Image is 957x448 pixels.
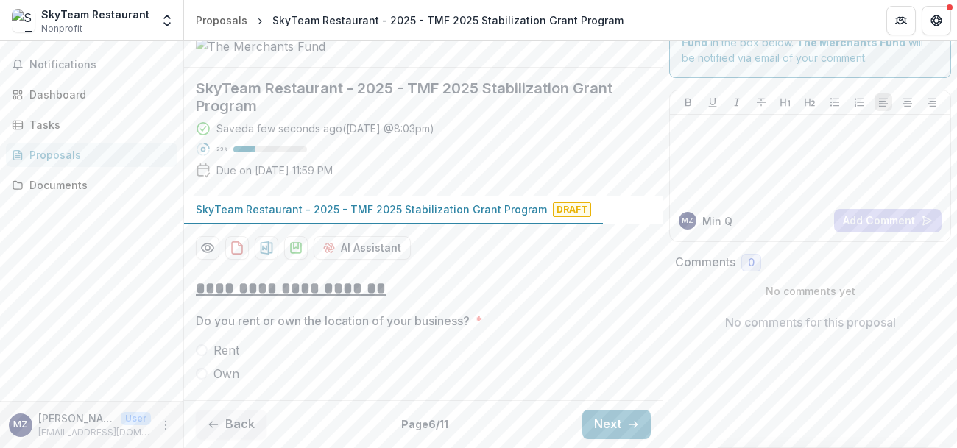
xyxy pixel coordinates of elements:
div: Dashboard [29,87,166,102]
div: Proposals [29,147,166,163]
a: Documents [6,173,177,197]
a: Dashboard [6,82,177,107]
img: SkyTeam Restaurant [12,9,35,32]
span: Own [213,365,239,383]
div: SkyTeam Restaurant - 2025 - TMF 2025 Stabilization Grant Program [272,13,624,28]
button: Add Comment [834,209,942,232]
button: Open entity switcher [157,6,177,35]
button: Bold [679,93,697,111]
strong: The Merchants Fund [797,36,905,49]
p: SkyTeam Restaurant - 2025 - TMF 2025 Stabilization Grant Program [196,202,547,217]
button: Align Center [899,93,917,111]
button: Align Right [923,93,941,111]
p: Page 6 / 11 [401,416,448,432]
span: 0 [748,257,755,269]
button: Next [582,410,651,439]
span: Nonprofit [41,22,82,35]
button: download-proposal [255,236,278,260]
button: Italicize [728,93,746,111]
a: Proposals [6,143,177,167]
button: Preview e342a16c-7625-4922-b662-6727afa65f34-0.pdf [196,236,219,260]
p: [PERSON_NAME] [38,410,115,426]
span: Draft [553,202,591,217]
a: Tasks [6,113,177,137]
button: Ordered List [850,93,868,111]
div: Min Qiao Zhao [682,217,693,224]
div: Send comments or questions to in the box below. will be notified via email of your comment. [669,7,951,78]
h2: Comments [675,255,735,269]
button: Underline [704,93,721,111]
p: Do you rent or own the location of your business? [196,312,470,330]
button: Heading 1 [777,93,794,111]
button: Notifications [6,53,177,77]
p: [EMAIL_ADDRESS][DOMAIN_NAME] [38,426,151,439]
span: Rent [213,341,239,359]
button: AI Assistant [314,236,411,260]
p: Due on [DATE] 11:59 PM [216,163,333,178]
div: SkyTeam Restaurant [41,7,149,22]
p: No comments yet [675,283,945,299]
nav: breadcrumb [190,10,629,31]
img: The Merchants Fund [196,38,343,55]
p: User [121,412,151,425]
div: Tasks [29,117,166,132]
button: Align Left [875,93,892,111]
div: Proposals [196,13,247,28]
h2: SkyTeam Restaurant - 2025 - TMF 2025 Stabilization Grant Program [196,79,627,115]
div: Min Qiao Zhao [13,420,28,430]
p: No comments for this proposal [725,313,896,331]
button: Bullet List [826,93,844,111]
button: More [157,416,174,434]
button: Back [196,410,266,439]
span: Notifications [29,59,172,71]
button: Strike [752,93,770,111]
a: Proposals [190,10,253,31]
p: Min Q [702,213,732,229]
button: Partners [886,6,916,35]
button: download-proposal [284,236,308,260]
button: Heading 2 [801,93,819,111]
p: 29 % [216,144,227,154]
div: Documents [29,177,166,193]
button: Get Help [922,6,951,35]
button: download-proposal [225,236,249,260]
div: Saved a few seconds ago ( [DATE] @ 8:03pm ) [216,121,434,136]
